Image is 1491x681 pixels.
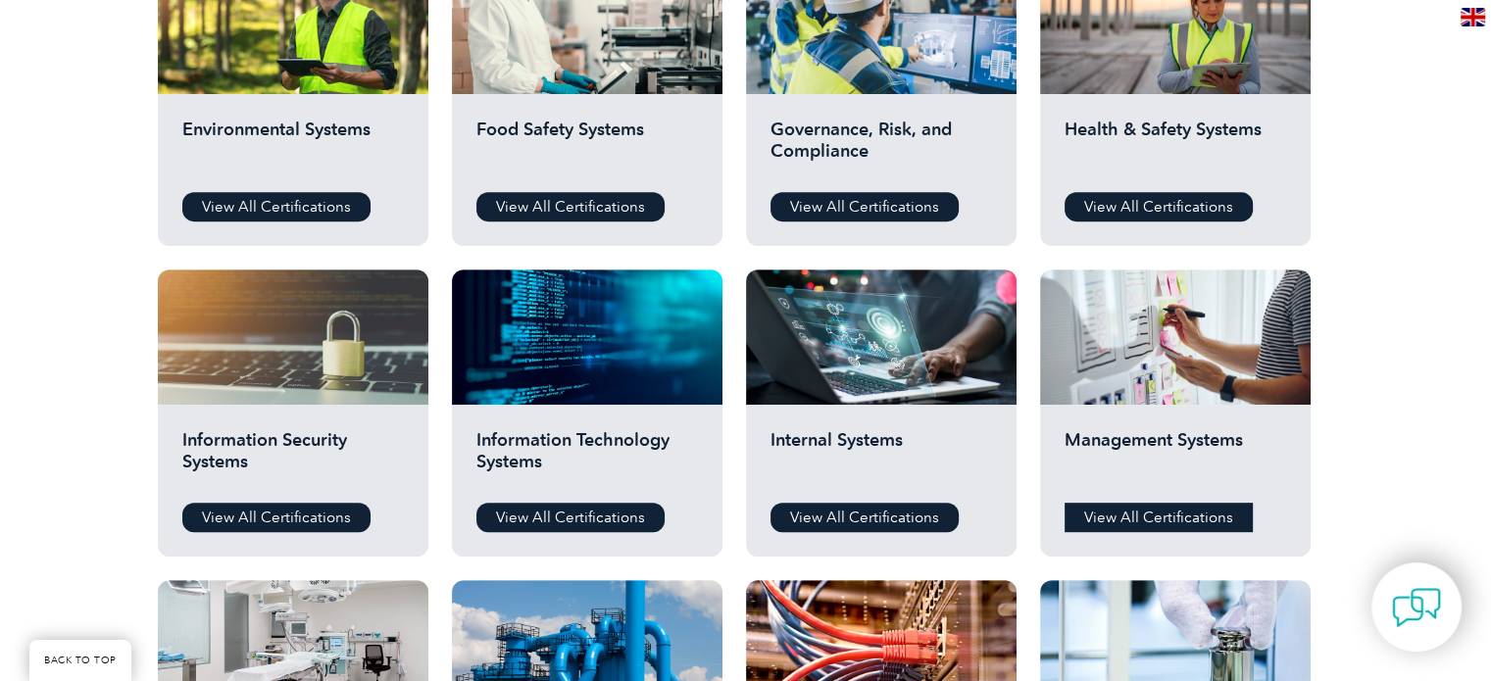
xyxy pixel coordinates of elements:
img: en [1461,8,1485,26]
h2: Governance, Risk, and Compliance [770,119,992,177]
h2: Information Technology Systems [476,429,698,488]
a: View All Certifications [770,503,959,532]
h2: Food Safety Systems [476,119,698,177]
a: View All Certifications [1065,192,1253,221]
h2: Health & Safety Systems [1065,119,1286,177]
a: BACK TO TOP [29,640,131,681]
h2: Management Systems [1065,429,1286,488]
a: View All Certifications [182,192,371,221]
img: contact-chat.png [1392,583,1441,632]
h2: Information Security Systems [182,429,404,488]
a: View All Certifications [770,192,959,221]
a: View All Certifications [476,192,665,221]
a: View All Certifications [476,503,665,532]
a: View All Certifications [182,503,371,532]
h2: Environmental Systems [182,119,404,177]
a: View All Certifications [1065,503,1253,532]
h2: Internal Systems [770,429,992,488]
